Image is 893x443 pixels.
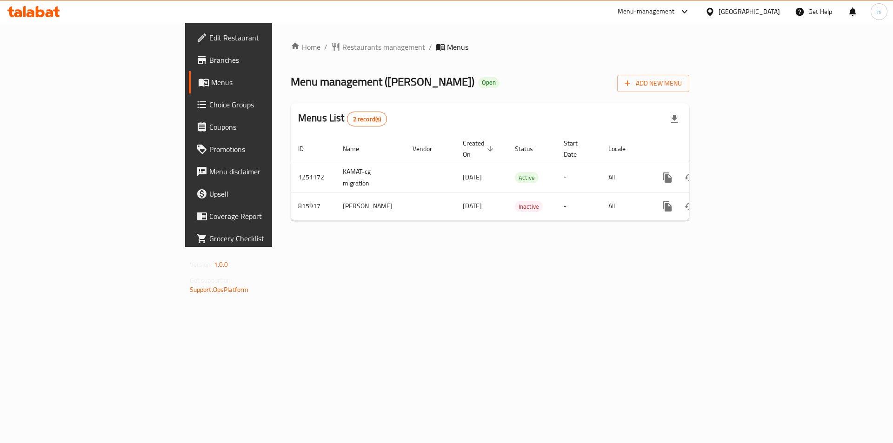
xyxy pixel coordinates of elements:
h2: Menus List [298,111,387,126]
a: Coverage Report [189,205,334,227]
span: Promotions [209,144,327,155]
li: / [429,41,432,53]
a: Choice Groups [189,93,334,116]
td: All [601,163,649,192]
nav: breadcrumb [291,41,689,53]
span: Restaurants management [342,41,425,53]
span: Get support on: [190,274,233,286]
button: Change Status [679,195,701,218]
span: Add New Menu [625,78,682,89]
span: Active [515,172,539,183]
table: enhanced table [291,135,753,221]
a: Restaurants management [331,41,425,53]
span: Open [478,79,500,86]
span: [DATE] [463,171,482,183]
a: Promotions [189,138,334,160]
span: Menus [447,41,468,53]
span: Start Date [564,138,590,160]
button: more [656,195,679,218]
div: Total records count [347,112,387,126]
span: [DATE] [463,200,482,212]
a: Coupons [189,116,334,138]
button: Add New Menu [617,75,689,92]
td: [PERSON_NAME] [335,192,405,220]
span: 1.0.0 [214,258,228,271]
div: Menu-management [618,6,675,17]
a: Menus [189,71,334,93]
span: Version: [190,258,213,271]
span: Edit Restaurant [209,32,327,43]
button: more [656,166,679,189]
button: Change Status [679,166,701,189]
td: - [556,192,601,220]
span: Status [515,143,545,154]
div: Open [478,77,500,88]
span: ID [298,143,316,154]
a: Menu disclaimer [189,160,334,183]
a: Support.OpsPlatform [190,284,249,296]
span: Coupons [209,121,327,132]
span: Choice Groups [209,99,327,110]
span: Grocery Checklist [209,233,327,244]
td: KAMAT-cg migration [335,163,405,192]
span: Upsell [209,188,327,199]
span: Branches [209,54,327,66]
span: Vendor [413,143,444,154]
td: All [601,192,649,220]
span: Locale [608,143,638,154]
a: Grocery Checklist [189,227,334,250]
span: 2 record(s) [347,115,387,124]
div: [GEOGRAPHIC_DATA] [719,7,780,17]
th: Actions [649,135,753,163]
div: Export file [663,108,686,130]
span: Menu disclaimer [209,166,327,177]
span: Coverage Report [209,211,327,222]
a: Upsell [189,183,334,205]
span: Menu management ( [PERSON_NAME] ) [291,71,474,92]
span: Inactive [515,201,543,212]
td: - [556,163,601,192]
span: Created On [463,138,496,160]
a: Edit Restaurant [189,26,334,49]
a: Branches [189,49,334,71]
span: Name [343,143,371,154]
span: n [877,7,881,17]
span: Menus [211,77,327,88]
